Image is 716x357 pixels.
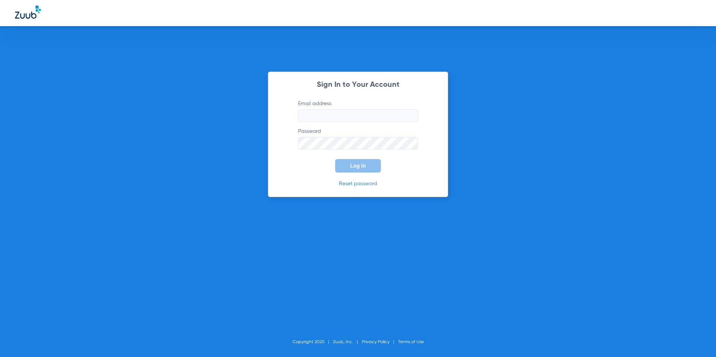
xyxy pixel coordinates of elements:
input: Password [298,137,418,150]
a: Privacy Policy [362,340,389,344]
li: Copyright 2025 [292,338,333,346]
h2: Sign In to Your Account [287,81,429,89]
label: Password [298,128,418,150]
img: Zuub Logo [15,6,41,19]
li: Zuub, Inc. [333,338,362,346]
a: Terms of Use [398,340,424,344]
a: Reset password [339,181,377,186]
label: Email address [298,100,418,122]
button: Log In [335,159,381,173]
input: Email address [298,109,418,122]
span: Log In [350,163,366,169]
